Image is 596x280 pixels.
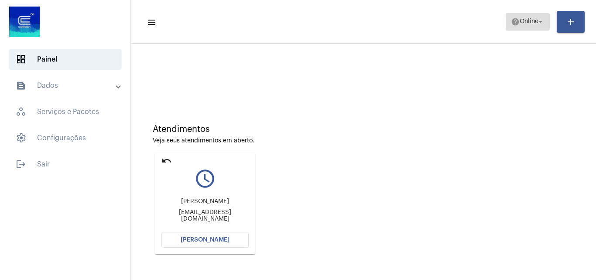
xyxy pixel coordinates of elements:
[161,168,249,190] mat-icon: query_builder
[153,124,574,134] div: Atendimentos
[9,49,122,70] span: Painel
[161,198,249,205] div: [PERSON_NAME]
[9,101,122,122] span: Serviços e Pacotes
[161,209,249,222] div: [EMAIL_ADDRESS][DOMAIN_NAME]
[520,19,538,25] span: Online
[16,107,26,117] span: sidenav icon
[9,128,122,149] span: Configurações
[9,154,122,175] span: Sair
[147,17,155,28] mat-icon: sidenav icon
[16,80,116,91] mat-panel-title: Dados
[506,13,550,31] button: Online
[16,54,26,65] span: sidenav icon
[5,75,130,96] mat-expansion-panel-header: sidenav iconDados
[153,138,574,144] div: Veja seus atendimentos em aberto.
[511,17,520,26] mat-icon: help
[16,80,26,91] mat-icon: sidenav icon
[161,232,249,248] button: [PERSON_NAME]
[16,159,26,169] mat-icon: sidenav icon
[537,18,545,26] mat-icon: arrow_drop_down
[161,156,172,166] mat-icon: undo
[181,237,229,243] span: [PERSON_NAME]
[16,133,26,143] span: sidenav icon
[565,17,576,27] mat-icon: add
[7,4,42,39] img: d4669ae0-8c07-2337-4f67-34b0df7f5ae4.jpeg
